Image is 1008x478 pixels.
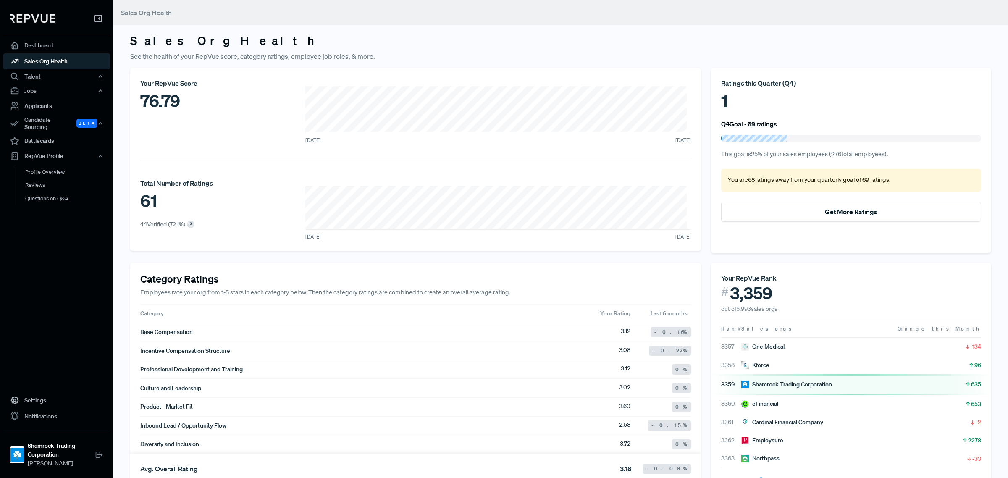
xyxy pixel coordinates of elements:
img: One Medical [741,343,749,351]
button: RepVue Profile [3,149,110,163]
p: You are 68 ratings away from your quarterly goal of 69 ratings . [728,176,974,185]
span: 3.02 [619,383,630,393]
span: 3.12 [621,364,630,374]
button: Jobs [3,84,110,98]
button: Get More Ratings [721,202,981,222]
span: Category [140,310,164,317]
img: RepVue [10,14,55,23]
div: 76.79 [140,88,221,113]
span: Last 6 months [651,309,691,318]
span: 3360 [721,399,741,408]
span: Base Compensation [140,328,193,336]
div: Cardinal Financial Company [741,418,823,427]
span: [DATE] [305,233,321,241]
span: 3.60 [619,402,630,412]
button: Talent [3,69,110,84]
span: 3362 [721,436,741,445]
a: Settings [3,392,110,408]
span: 3363 [721,454,741,463]
p: 44 Verified ( 72.1 %) [140,220,185,229]
div: Candidate Sourcing [3,114,110,133]
div: eFinancial [741,399,778,408]
span: [DATE] [675,233,691,241]
span: 3359 [721,380,741,389]
a: Battlecards [3,133,110,149]
span: Avg. Overall Rating [140,465,198,473]
span: 96 [974,361,981,369]
strong: Shamrock Trading Corporation [28,441,95,459]
span: 3.18 [620,464,632,474]
span: 653 [971,400,981,408]
span: Product - Market Fit [140,402,193,411]
span: 3358 [721,361,741,370]
span: Beta [76,119,97,128]
span: [DATE] [675,137,691,144]
span: Diversity and Inclusion [140,440,199,449]
span: -134 [971,342,981,351]
button: Candidate Sourcing Beta [3,114,110,133]
div: Ratings this Quarter ( Q4 ) [721,78,981,88]
span: 0 % [675,366,688,373]
a: Shamrock Trading CorporationShamrock Trading Corporation[PERSON_NAME] [3,431,110,471]
div: Employsure [741,436,783,445]
span: 0 % [675,384,688,392]
span: 3.08 [619,346,630,356]
a: Sales Org Health [3,53,110,69]
span: Rank [721,325,741,333]
span: [PERSON_NAME] [28,459,95,468]
span: -0.16 % [654,328,688,336]
span: 2.58 [619,420,630,431]
div: 1 [721,88,981,113]
span: Change this Month [898,325,981,332]
span: Your Rating [600,310,630,317]
span: 635 [971,380,981,389]
div: Your RepVue Score [140,78,221,88]
a: Dashboard [3,37,110,53]
a: Reviews [15,179,121,192]
div: Kforce [741,361,769,370]
img: Employsure [741,437,749,444]
h3: Sales Org Health [130,34,991,48]
h6: Q4 Goal - 69 ratings [721,120,777,128]
div: Total Number of Ratings [140,178,213,188]
img: Cardinal Financial Company [741,418,749,426]
img: Shamrock Trading Corporation [10,448,24,462]
span: 0 % [675,403,688,411]
span: 0 % [675,441,688,448]
div: 61 [140,188,213,213]
img: Northpass [741,455,749,462]
img: Kforce [741,361,749,369]
span: out of 5,993 sales orgs [721,305,777,313]
p: Employees rate your org from 1-5 stars in each category below. Then the category ratings are comb... [140,288,691,297]
span: 3.72 [620,439,630,449]
span: Inbound Lead / Opportunity Flow [140,421,226,430]
span: Sales orgs [741,325,793,332]
p: This goal is 25 % of your sales employees ( 276 total employees). [721,150,981,159]
span: -0.15 % [651,422,688,429]
span: Your RepVue Rank [721,274,777,282]
span: 2278 [968,436,981,444]
a: Notifications [3,408,110,424]
h4: Category Ratings [140,273,691,285]
span: -2 [976,418,981,426]
img: Shamrock Trading Corporation [741,381,749,388]
span: -33 [972,454,981,463]
span: Incentive Compensation Structure [140,347,230,355]
span: Culture and Leadership [140,384,201,393]
img: eFinancial [741,400,749,408]
span: Professional Development and Training [140,365,243,374]
span: 3,359 [730,283,772,303]
span: 3.12 [621,327,630,337]
span: Sales Org Health [121,8,172,17]
div: Northpass [741,454,780,463]
span: -0.08 % [646,465,688,473]
span: 3357 [721,342,741,351]
a: Questions on Q&A [15,192,121,205]
div: Shamrock Trading Corporation [741,380,832,389]
span: # [721,283,729,300]
a: Applicants [3,98,110,114]
span: [DATE] [305,137,321,144]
